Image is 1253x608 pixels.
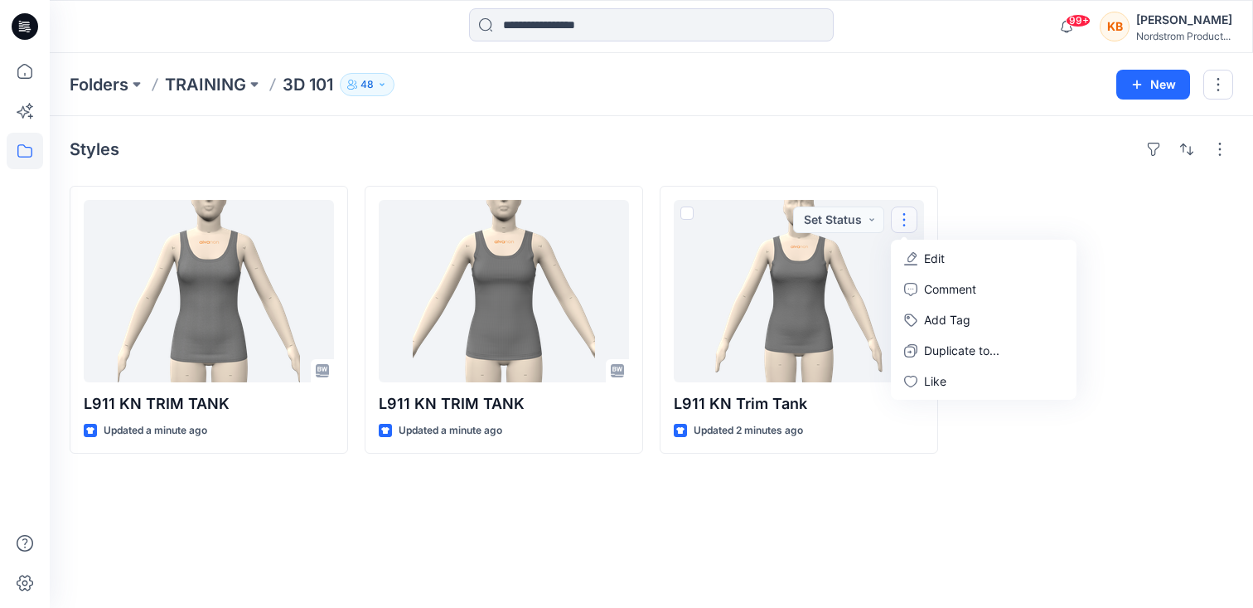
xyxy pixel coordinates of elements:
p: Updated a minute ago [399,422,502,440]
h4: Styles [70,139,119,159]
p: L911 KN Trim Tank [674,392,924,416]
p: 3D 101 [283,73,333,96]
a: L911 KN TRIM TANK [84,200,334,382]
button: New [1116,70,1190,100]
p: 48 [360,75,374,94]
p: Edit [924,250,945,267]
p: L911 KN TRIM TANK [84,392,334,416]
div: Nordstrom Product... [1136,30,1232,42]
p: Updated 2 minutes ago [694,422,803,440]
button: Add Tag [894,304,1073,335]
a: Folders [70,73,128,96]
p: Updated a minute ago [104,422,207,440]
p: Duplicate to... [924,342,999,359]
p: Like [924,372,946,390]
a: L911 KN Trim Tank [674,200,924,382]
a: L911 KN TRIM TANK [379,200,629,382]
div: KB [1100,12,1130,41]
button: 48 [340,73,394,96]
p: L911 KN TRIM TANK [379,392,629,416]
span: 99+ [1066,14,1091,27]
div: [PERSON_NAME] [1136,10,1232,30]
a: TRAINING [165,73,246,96]
p: Comment [924,280,976,298]
a: Edit [894,243,1073,274]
